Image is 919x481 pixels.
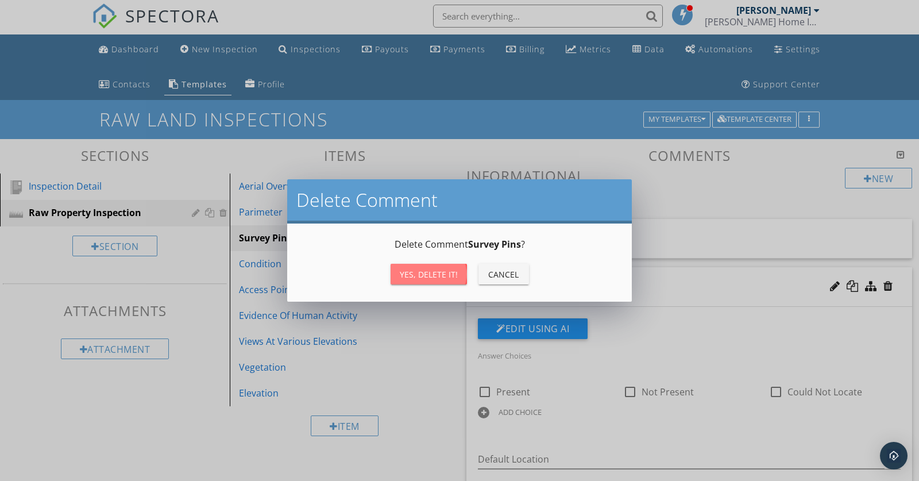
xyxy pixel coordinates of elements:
div: Yes, Delete it! [400,268,458,280]
h2: Delete Comment [296,188,623,211]
div: Open Intercom Messenger [880,442,908,470]
p: Delete Comment ? [301,237,618,251]
button: Yes, Delete it! [391,264,467,284]
div: Cancel [488,268,520,280]
button: Cancel [478,264,529,284]
strong: Survey Pins [468,238,521,251]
